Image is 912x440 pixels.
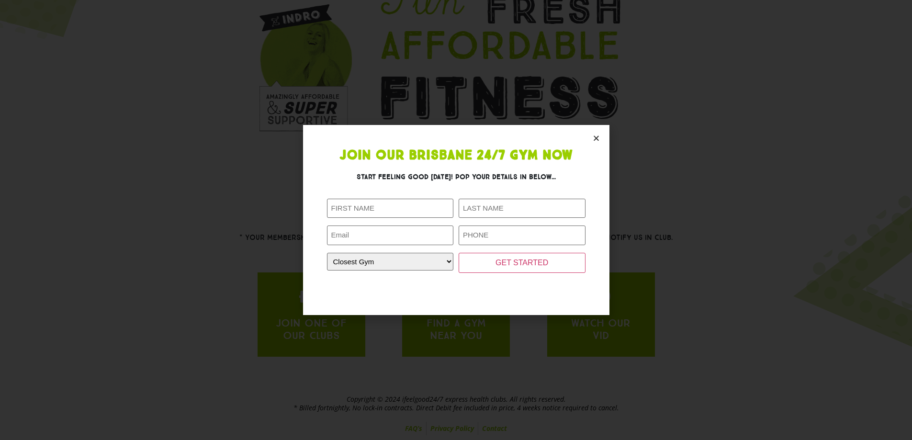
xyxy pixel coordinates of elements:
a: Close [593,135,600,142]
input: GET STARTED [459,253,585,273]
input: FIRST NAME [327,199,454,218]
input: Email [327,226,454,245]
input: PHONE [459,226,585,245]
h1: Join Our Brisbane 24/7 Gym Now [327,149,585,162]
h3: Start feeling good [DATE]! Pop your details in below... [327,172,585,182]
input: LAST NAME [459,199,585,218]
